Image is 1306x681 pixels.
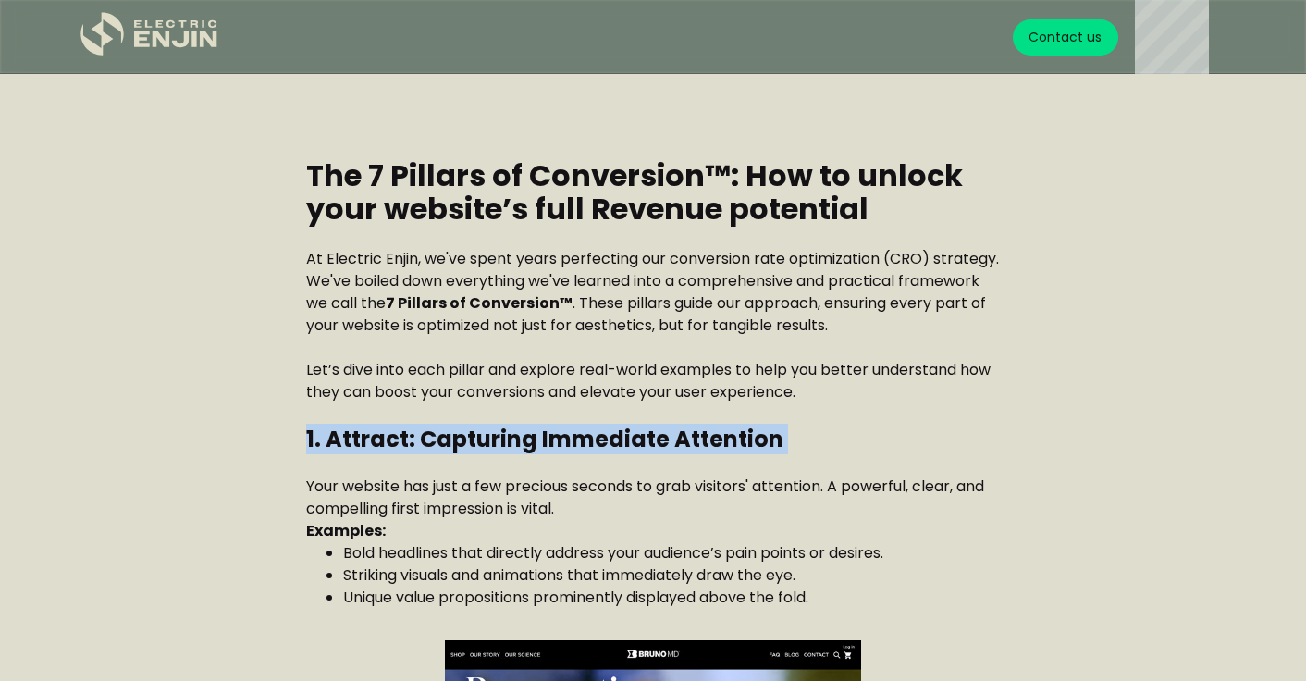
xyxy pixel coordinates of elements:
[306,359,1000,403] p: Let’s dive into each pillar and explore real-world examples to help you better understand how the...
[1013,19,1119,56] a: Contact us
[306,476,1000,520] p: Your website has just a few precious seconds to grab visitors' attention. A powerful, clear, and ...
[306,337,1000,359] p: ‍
[80,12,219,63] a: home
[1029,28,1102,47] div: Contact us
[343,587,1000,609] li: Unique value propositions prominently displayed above the fold.
[306,453,1000,476] p: ‍
[306,159,1000,226] h2: The 7 Pillars of Conversion™: How to unlock your website’s full Revenue potential
[306,618,1000,640] p: ‍
[306,403,1000,426] p: ‍
[306,520,386,541] strong: Examples:
[306,226,1000,248] p: ‍
[386,292,573,314] strong: 7 Pillars of Conversion™
[306,248,1000,337] p: At Electric Enjin, we've spent years perfecting our conversion rate optimization (CRO) strategy. ...
[343,564,1000,587] li: Striking visuals and animations that immediately draw the eye.
[306,426,1000,453] h3: 1. Attract: Capturing Immediate Attention
[343,542,1000,564] li: Bold headlines that directly address your audience’s pain points or desires.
